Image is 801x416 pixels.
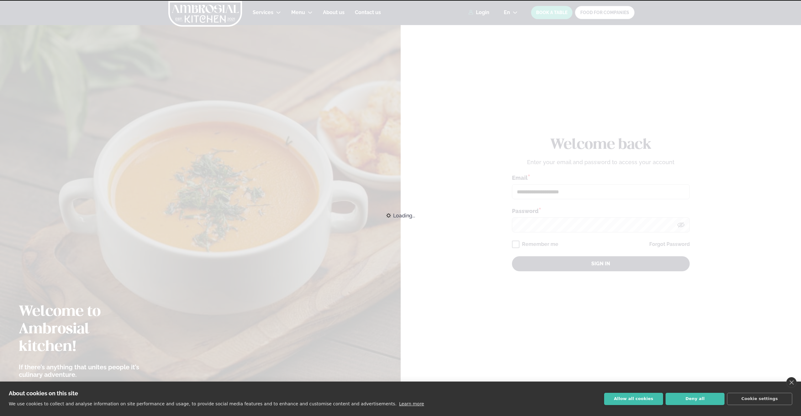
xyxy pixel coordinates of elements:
[393,209,415,222] span: Loading...
[399,401,424,406] a: Learn more
[9,390,78,397] strong: About cookies on this site
[604,393,663,405] button: Allow all cookies
[9,401,397,406] p: We use cookies to collect and analyse information on site performance and usage, to provide socia...
[786,377,797,388] a: close
[727,393,792,405] button: Cookie settings
[666,393,725,405] button: Deny all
